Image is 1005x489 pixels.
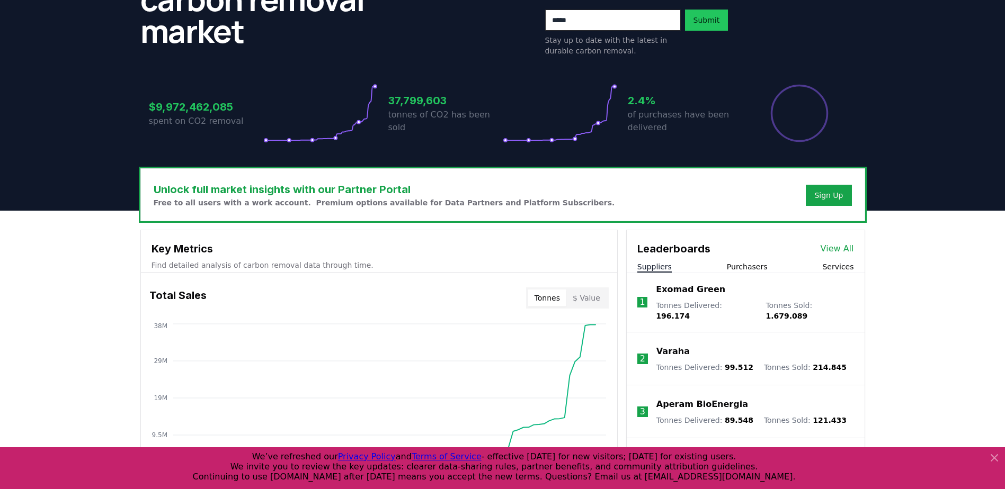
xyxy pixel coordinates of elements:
a: Sign Up [814,190,843,201]
button: Purchasers [727,261,768,272]
h3: Leaderboards [637,241,710,257]
p: 2 [640,352,645,365]
button: Services [822,261,853,272]
p: Tonnes Delivered : [656,415,753,425]
span: 196.174 [656,312,690,320]
tspan: 29M [154,357,167,365]
a: Varaha [656,345,690,358]
h3: Unlock full market insights with our Partner Portal [154,182,615,197]
p: 1 [639,296,645,309]
a: Aperam BioEnergia [656,398,748,411]
p: Stay up to date with the latest in durable carbon removal. [545,35,681,56]
p: Tonnes Delivered : [656,300,755,321]
p: Tonnes Sold : [764,415,847,425]
tspan: 38M [154,322,167,330]
p: tonnes of CO2 has been sold [388,108,503,134]
a: View All [821,242,854,255]
button: Submit [685,10,728,31]
span: 214.845 [813,363,847,372]
span: 89.548 [725,416,753,424]
h3: Key Metrics [152,241,607,257]
button: Sign Up [806,185,851,206]
p: Free to all users with a work account. Premium options available for Data Partners and Platform S... [154,197,615,208]
tspan: 9.5M [152,431,167,439]
a: Exomad Green [656,283,725,296]
h3: 37,799,603 [388,93,503,108]
p: Tonnes Delivered : [656,362,753,373]
h3: 2.4% [628,93,742,108]
span: 1.679.089 [766,312,807,320]
div: Percentage of sales delivered [770,84,829,143]
p: 3 [640,405,645,418]
p: spent on CO2 removal [149,115,263,128]
p: of purchases have been delivered [628,108,742,134]
h3: Total Sales [149,287,207,309]
span: 121.433 [813,416,847,424]
button: $ Value [566,289,607,306]
button: Tonnes [528,289,566,306]
p: Find detailed analysis of carbon removal data through time. [152,260,607,270]
p: Tonnes Sold : [766,300,853,321]
button: Suppliers [637,261,672,272]
h3: $9,972,462,085 [149,99,263,115]
p: Tonnes Sold : [764,362,847,373]
span: 99.512 [725,363,753,372]
tspan: 19M [154,394,167,402]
